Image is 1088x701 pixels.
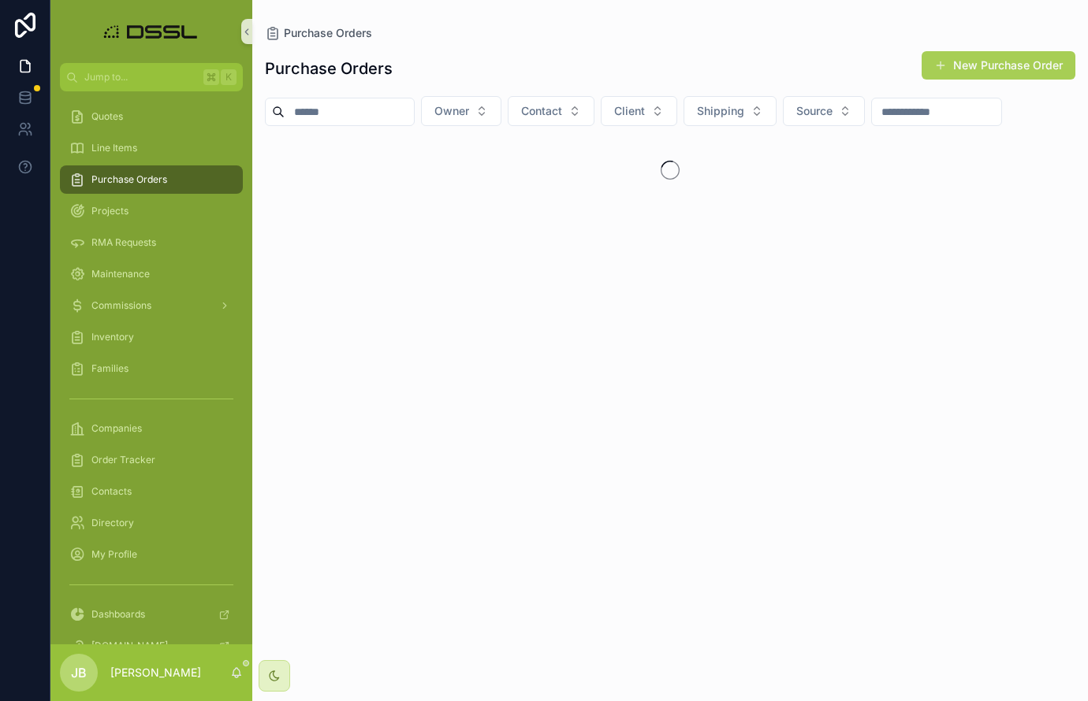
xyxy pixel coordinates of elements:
span: My Profile [91,548,137,561]
a: Order Tracker [60,446,243,474]
a: Purchase Orders [60,165,243,194]
span: [DOMAIN_NAME] [91,640,168,652]
a: Maintenance [60,260,243,288]
span: Purchase Orders [284,25,372,41]
span: Contact [521,103,562,119]
span: Source [796,103,833,119]
span: Quotes [91,110,123,123]
a: Projects [60,197,243,225]
p: [PERSON_NAME] [110,665,201,681]
a: Line Items [60,134,243,162]
a: Contacts [60,477,243,506]
button: Select Button [684,96,777,126]
span: JB [71,663,87,682]
span: Directory [91,517,134,529]
span: Contacts [91,485,132,498]
button: Jump to...K [60,63,243,91]
span: Shipping [697,103,744,119]
a: [DOMAIN_NAME] [60,632,243,660]
span: RMA Requests [91,236,156,249]
span: K [222,71,235,83]
button: Select Button [601,96,677,126]
span: Projects [91,205,129,217]
button: Select Button [508,96,594,126]
a: Commissions [60,291,243,320]
span: Purchase Orders [91,173,167,186]
a: Directory [60,509,243,537]
span: Commissions [91,299,151,312]
div: scrollable content [50,91,252,644]
button: Select Button [421,96,501,126]
span: Jump to... [84,71,197,83]
h1: Purchase Orders [265,57,393,80]
span: Owner [434,103,469,119]
a: RMA Requests [60,228,243,257]
a: Companies [60,414,243,443]
a: Dashboards [60,600,243,629]
span: Order Tracker [91,454,155,466]
a: Inventory [60,323,243,351]
a: My Profile [60,540,243,569]
a: Families [60,354,243,383]
a: Quotes [60,102,243,131]
img: App logo [99,19,204,44]
a: Purchase Orders [265,25,372,41]
span: Families [91,362,129,375]
button: Select Button [783,96,865,126]
span: Maintenance [91,268,150,280]
span: Line Items [91,142,137,154]
span: Companies [91,422,142,435]
span: Client [614,103,645,119]
span: Dashboards [91,608,145,621]
button: New Purchase Order [922,51,1075,80]
span: Inventory [91,331,134,343]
